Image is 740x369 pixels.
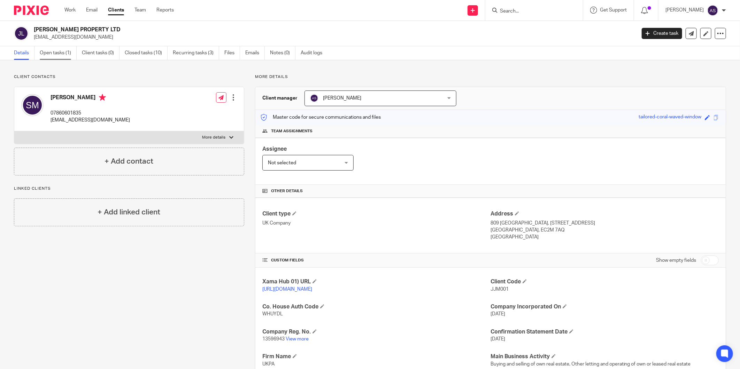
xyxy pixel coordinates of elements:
[255,74,726,80] p: More details
[600,8,627,13] span: Get Support
[262,95,298,102] h3: Client manager
[51,94,130,103] h4: [PERSON_NAME]
[270,46,295,60] a: Notes (0)
[202,135,226,140] p: More details
[34,26,512,33] h2: [PERSON_NAME] PROPERTY LTD
[245,46,265,60] a: Emails
[301,46,327,60] a: Audit logs
[125,46,168,60] a: Closed tasks (10)
[82,46,120,60] a: Client tasks (0)
[86,7,98,14] a: Email
[286,337,309,341] a: View more
[268,160,296,165] span: Not selected
[173,46,219,60] a: Recurring tasks (3)
[491,287,509,292] span: JJM001
[51,117,130,124] p: [EMAIL_ADDRESS][DOMAIN_NAME]
[639,113,701,121] div: tailored-coral-waved-window
[64,7,76,14] a: Work
[261,114,381,121] p: Master code for secure communications and files
[491,278,719,285] h4: Client Code
[491,328,719,336] h4: Confirmation Statement Date
[665,7,704,14] p: [PERSON_NAME]
[262,146,287,152] span: Assignee
[262,220,491,227] p: UK Company
[262,337,285,341] span: 13596943
[323,96,361,101] span: [PERSON_NAME]
[14,46,34,60] a: Details
[499,8,562,15] input: Search
[262,210,491,218] h4: Client type
[98,207,160,218] h4: + Add linked client
[491,227,719,234] p: [GEOGRAPHIC_DATA], EC2M 7AQ
[262,258,491,263] h4: CUSTOM FIELDS
[491,337,505,341] span: [DATE]
[262,353,491,360] h4: Firm Name
[108,7,124,14] a: Clients
[40,46,77,60] a: Open tasks (1)
[262,278,491,285] h4: Xama Hub 01) URL
[491,210,719,218] h4: Address
[491,362,691,367] span: Buying and selling of own real estate, Other letting and operating of own or leased real estate
[310,94,318,102] img: svg%3E
[14,6,49,15] img: Pixie
[51,110,130,117] p: 07860601835
[262,303,491,311] h4: Co. House Auth Code
[134,7,146,14] a: Team
[14,74,244,80] p: Client contacts
[14,26,29,41] img: svg%3E
[99,94,106,101] i: Primary
[156,7,174,14] a: Reports
[105,156,153,167] h4: + Add contact
[224,46,240,60] a: Files
[21,94,44,116] img: svg%3E
[707,5,718,16] img: svg%3E
[491,234,719,241] p: [GEOGRAPHIC_DATA]
[491,312,505,316] span: [DATE]
[491,220,719,227] p: 809 [GEOGRAPHIC_DATA], [STREET_ADDRESS]
[271,128,313,134] span: Team assignments
[262,287,312,292] a: [URL][DOMAIN_NAME]
[262,328,491,336] h4: Company Reg. No.
[262,362,275,367] span: UKPA
[491,303,719,311] h4: Company Incorporated On
[34,34,631,41] p: [EMAIL_ADDRESS][DOMAIN_NAME]
[642,28,682,39] a: Create task
[271,188,303,194] span: Other details
[262,312,283,316] span: WHUYDL
[491,353,719,360] h4: Main Business Activity
[14,186,244,191] p: Linked clients
[656,257,696,264] label: Show empty fields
